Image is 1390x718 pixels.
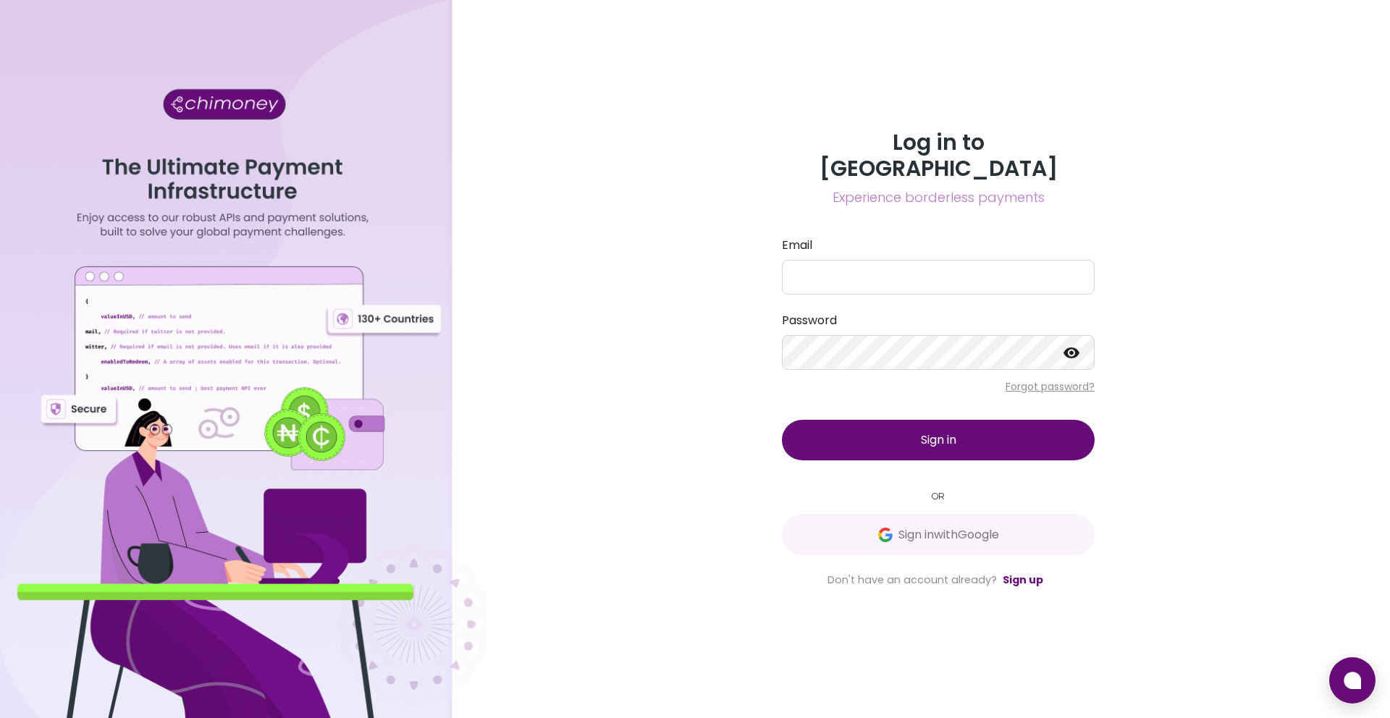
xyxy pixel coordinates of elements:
label: Email [782,237,1095,254]
button: Sign in [782,420,1095,460]
span: Sign in [921,431,956,448]
span: Sign in with Google [898,526,999,544]
button: Open chat window [1329,657,1376,704]
span: Don't have an account already? [827,573,997,587]
a: Sign up [1003,573,1043,587]
small: OR [782,489,1095,503]
button: GoogleSign inwithGoogle [782,515,1095,555]
h3: Log in to [GEOGRAPHIC_DATA] [782,130,1095,182]
label: Password [782,312,1095,329]
img: Google [878,528,893,542]
p: Forgot password? [782,379,1095,394]
span: Experience borderless payments [782,187,1095,208]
